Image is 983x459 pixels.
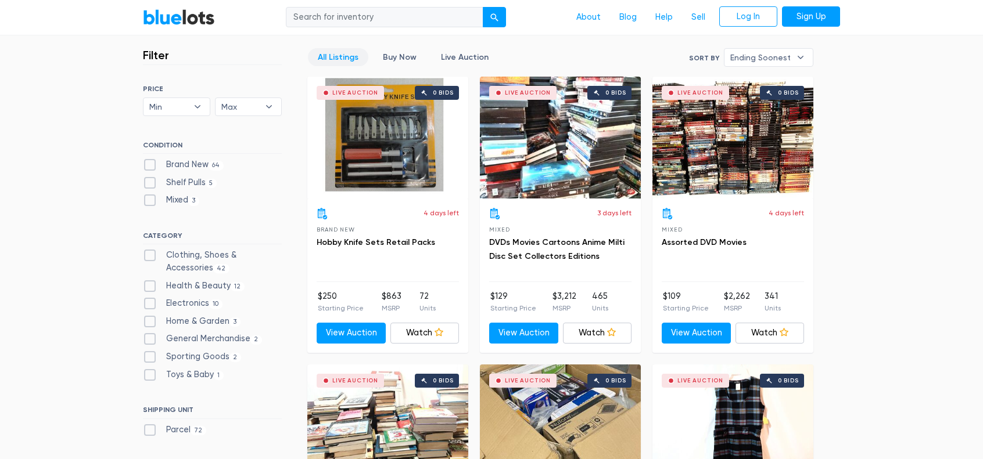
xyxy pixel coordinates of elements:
[143,194,199,207] label: Mixed
[143,424,206,436] label: Parcel
[307,77,468,198] a: Live Auction 0 bids
[318,290,364,313] li: $250
[677,90,723,96] div: Live Auction
[390,323,460,344] a: Watch
[221,98,260,115] span: Max
[490,303,536,313] p: Starting Price
[143,350,241,363] label: Sporting Goods
[143,280,245,292] label: Health & Beauty
[143,141,282,154] h6: CONDITION
[424,208,459,218] p: 4 days left
[662,237,747,247] a: Assorted DVD Movies
[490,290,536,313] li: $129
[143,297,223,310] label: Electronics
[724,290,750,313] li: $2,262
[605,90,626,96] div: 0 bids
[719,6,777,27] a: Log In
[143,368,224,381] label: Toys & Baby
[185,98,210,115] b: ▾
[431,48,498,66] a: Live Auction
[553,290,576,313] li: $3,212
[419,303,436,313] p: Units
[730,49,791,66] span: Ending Soonest
[143,315,241,328] label: Home & Garden
[257,98,281,115] b: ▾
[489,237,625,261] a: DVDs Movies Cartoons Anime Milti Disc Set Collectors Editions
[206,179,217,188] span: 5
[419,290,436,313] li: 72
[663,290,709,313] li: $109
[505,378,551,384] div: Live Auction
[662,226,682,233] span: Mixed
[143,48,169,62] h3: Filter
[149,98,188,115] span: Min
[143,176,217,189] label: Shelf Pulls
[597,208,632,218] p: 3 days left
[567,6,610,28] a: About
[505,90,551,96] div: Live Auction
[229,317,241,327] span: 3
[332,90,378,96] div: Live Auction
[250,335,262,345] span: 2
[610,6,646,28] a: Blog
[191,426,206,435] span: 72
[765,290,781,313] li: 341
[143,9,215,26] a: BlueLots
[213,264,229,273] span: 42
[433,90,454,96] div: 0 bids
[143,406,282,418] h6: SHIPPING UNIT
[489,226,510,233] span: Mixed
[782,6,840,27] a: Sign Up
[563,323,632,344] a: Watch
[689,53,719,63] label: Sort By
[724,303,750,313] p: MSRP
[736,323,805,344] a: Watch
[433,378,454,384] div: 0 bids
[286,7,483,28] input: Search for inventory
[143,158,224,171] label: Brand New
[143,85,282,93] h6: PRICE
[209,299,223,309] span: 10
[382,290,401,313] li: $863
[229,353,241,362] span: 2
[765,303,781,313] p: Units
[143,249,282,274] label: Clothing, Shoes & Accessories
[214,371,224,380] span: 1
[788,49,813,66] b: ▾
[489,323,558,344] a: View Auction
[677,378,723,384] div: Live Auction
[605,378,626,384] div: 0 bids
[646,6,682,28] a: Help
[317,323,386,344] a: View Auction
[553,303,576,313] p: MSRP
[480,77,641,198] a: Live Auction 0 bids
[209,161,224,170] span: 64
[318,303,364,313] p: Starting Price
[652,77,813,198] a: Live Auction 0 bids
[769,208,804,218] p: 4 days left
[308,48,368,66] a: All Listings
[231,282,245,291] span: 12
[592,303,608,313] p: Units
[662,323,731,344] a: View Auction
[778,90,799,96] div: 0 bids
[778,378,799,384] div: 0 bids
[332,378,378,384] div: Live Auction
[317,226,354,233] span: Brand New
[682,6,715,28] a: Sell
[143,332,262,345] label: General Merchandise
[188,197,199,206] span: 3
[382,303,401,313] p: MSRP
[317,237,435,247] a: Hobby Knife Sets Retail Packs
[143,232,282,244] h6: CATEGORY
[592,290,608,313] li: 465
[373,48,426,66] a: Buy Now
[663,303,709,313] p: Starting Price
